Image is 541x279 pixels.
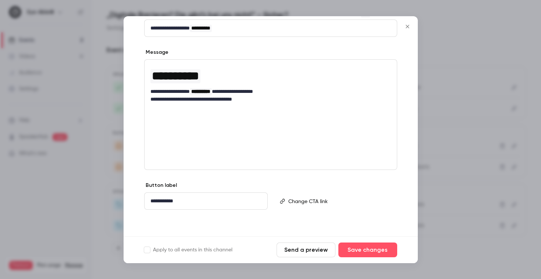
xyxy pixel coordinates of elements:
button: Close [400,19,415,34]
label: Message [144,49,168,56]
button: Save changes [338,243,397,257]
div: editor [145,60,397,108]
div: editor [285,193,396,210]
label: Button label [144,182,177,189]
button: Send a preview [277,243,335,257]
div: editor [145,20,397,36]
label: Apply to all events in this channel [144,246,232,254]
div: editor [145,193,267,209]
